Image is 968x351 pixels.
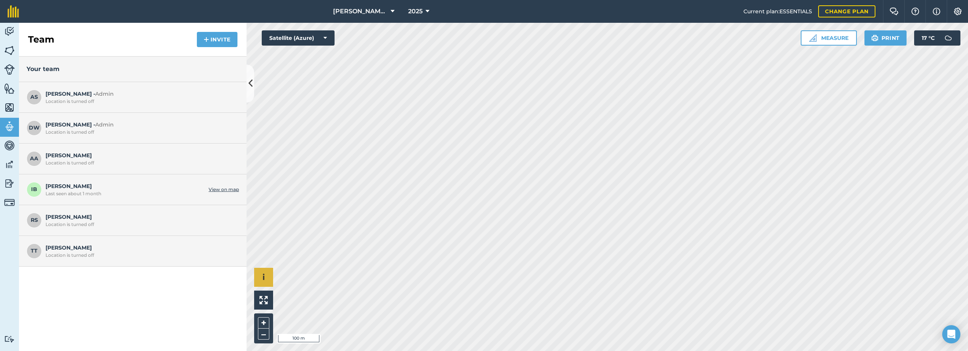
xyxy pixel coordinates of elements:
img: Ruler icon [809,34,817,42]
span: TT [27,243,42,259]
button: – [258,329,269,340]
div: Location is turned off [46,252,235,258]
img: svg+xml;base64,PD94bWwgdmVyc2lvbj0iMS4wIiBlbmNvZGluZz0idXRmLTgiPz4KPCEtLSBHZW5lcmF0b3I6IEFkb2JlIE... [4,26,15,37]
img: fieldmargin Logo [8,5,19,17]
span: Admin [95,90,114,97]
span: [PERSON_NAME] [46,213,235,227]
span: [PERSON_NAME] - [46,120,235,135]
img: A cog icon [953,8,962,15]
span: i [262,272,265,282]
img: svg+xml;base64,PD94bWwgdmVyc2lvbj0iMS4wIiBlbmNvZGluZz0idXRmLTgiPz4KPCEtLSBHZW5lcmF0b3I6IEFkb2JlIE... [4,64,15,75]
img: svg+xml;base64,PD94bWwgdmVyc2lvbj0iMS4wIiBlbmNvZGluZz0idXRmLTgiPz4KPCEtLSBHZW5lcmF0b3I6IEFkb2JlIE... [4,335,15,343]
span: Admin [95,121,114,128]
img: Two speech bubbles overlapping with the left bubble in the forefront [889,8,899,15]
img: svg+xml;base64,PHN2ZyB4bWxucz0iaHR0cDovL3d3dy53My5vcmcvMjAwMC9zdmciIHdpZHRoPSIxOSIgaGVpZ2h0PSIyNC... [871,33,878,43]
span: DW [27,120,42,136]
button: Satellite (Azure) [262,30,335,46]
span: AS [27,90,42,105]
span: [PERSON_NAME] [46,243,235,258]
span: IB [27,182,42,197]
img: svg+xml;base64,PD94bWwgdmVyc2lvbj0iMS4wIiBlbmNvZGluZz0idXRmLTgiPz4KPCEtLSBHZW5lcmF0b3I6IEFkb2JlIE... [4,159,15,170]
button: Invite [197,32,237,47]
span: AA [27,151,42,166]
div: Location is turned off [46,221,235,228]
span: 17 ° C [922,30,935,46]
img: svg+xml;base64,PD94bWwgdmVyc2lvbj0iMS4wIiBlbmNvZGluZz0idXRmLTgiPz4KPCEtLSBHZW5lcmF0b3I6IEFkb2JlIE... [4,197,15,208]
span: 2025 [408,7,423,16]
img: A question mark icon [911,8,920,15]
button: Measure [801,30,857,46]
button: i [254,268,273,287]
span: RS [27,213,42,228]
span: Current plan : ESSENTIALS [743,7,812,16]
button: Print [864,30,907,46]
img: svg+xml;base64,PHN2ZyB4bWxucz0iaHR0cDovL3d3dy53My5vcmcvMjAwMC9zdmciIHdpZHRoPSIxNyIgaGVpZ2h0PSIxNy... [933,7,940,16]
a: Change plan [818,5,875,17]
img: svg+xml;base64,PD94bWwgdmVyc2lvbj0iMS4wIiBlbmNvZGluZz0idXRmLTgiPz4KPCEtLSBHZW5lcmF0b3I6IEFkb2JlIE... [4,140,15,151]
div: Location is turned off [46,160,235,166]
h3: Your team [27,64,239,74]
span: [PERSON_NAME] Farm Life [333,7,388,16]
button: + [258,317,269,329]
div: Open Intercom Messenger [942,325,960,343]
a: View on map [209,187,239,193]
button: 17 °C [914,30,960,46]
div: Location is turned off [46,98,235,104]
img: svg+xml;base64,PD94bWwgdmVyc2lvbj0iMS4wIiBlbmNvZGluZz0idXRmLTgiPz4KPCEtLSBHZW5lcmF0b3I6IEFkb2JlIE... [4,121,15,132]
img: svg+xml;base64,PHN2ZyB4bWxucz0iaHR0cDovL3d3dy53My5vcmcvMjAwMC9zdmciIHdpZHRoPSI1NiIgaGVpZ2h0PSI2MC... [4,45,15,56]
span: [PERSON_NAME] [46,182,205,196]
div: Last seen about 1 month [46,191,205,197]
img: svg+xml;base64,PHN2ZyB4bWxucz0iaHR0cDovL3d3dy53My5vcmcvMjAwMC9zdmciIHdpZHRoPSI1NiIgaGVpZ2h0PSI2MC... [4,102,15,113]
img: svg+xml;base64,PD94bWwgdmVyc2lvbj0iMS4wIiBlbmNvZGluZz0idXRmLTgiPz4KPCEtLSBHZW5lcmF0b3I6IEFkb2JlIE... [4,178,15,189]
h2: Team [28,33,54,46]
span: [PERSON_NAME] - [46,90,235,104]
img: svg+xml;base64,PHN2ZyB4bWxucz0iaHR0cDovL3d3dy53My5vcmcvMjAwMC9zdmciIHdpZHRoPSIxNCIgaGVpZ2h0PSIyNC... [204,35,209,44]
img: Four arrows, one pointing top left, one top right, one bottom right and the last bottom left [259,296,268,304]
span: [PERSON_NAME] [46,151,235,166]
img: svg+xml;base64,PHN2ZyB4bWxucz0iaHR0cDovL3d3dy53My5vcmcvMjAwMC9zdmciIHdpZHRoPSI1NiIgaGVpZ2h0PSI2MC... [4,83,15,94]
div: Location is turned off [46,129,235,135]
img: svg+xml;base64,PD94bWwgdmVyc2lvbj0iMS4wIiBlbmNvZGluZz0idXRmLTgiPz4KPCEtLSBHZW5lcmF0b3I6IEFkb2JlIE... [941,30,956,46]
